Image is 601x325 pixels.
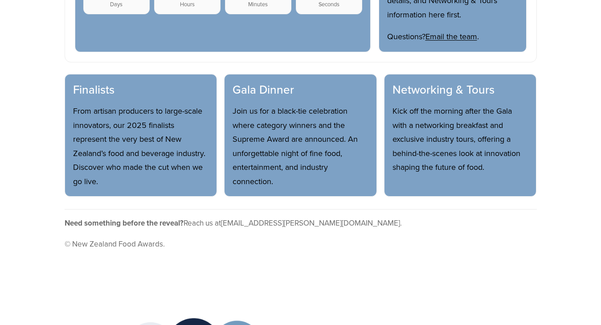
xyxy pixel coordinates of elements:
[392,104,528,174] p: Kick off the morning after the Gala with a networking breakfast and exclusive industry tours, off...
[221,218,400,228] a: [EMAIL_ADDRESS][PERSON_NAME][DOMAIN_NAME]
[387,29,518,44] p: Questions? .
[230,1,286,8] span: Minutes
[88,1,145,8] span: Days
[425,31,477,42] a: Email the team
[159,1,216,8] span: Hours
[301,1,357,8] span: Seconds
[65,238,537,251] p: © New Zealand Food Awards.
[73,82,209,97] h3: Finalists
[233,104,368,188] p: Join us for a black-tie celebration where category winners and the Supreme Award are announced. A...
[65,217,537,230] p: Reach us at .
[65,218,184,228] strong: Need something before the reveal?
[392,82,528,97] h3: Networking & Tours
[65,74,537,197] section: What’s coming
[73,104,209,188] p: From artisan producers to large-scale innovators, our 2025 finalists represent the very best of N...
[233,82,368,97] h3: Gala Dinner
